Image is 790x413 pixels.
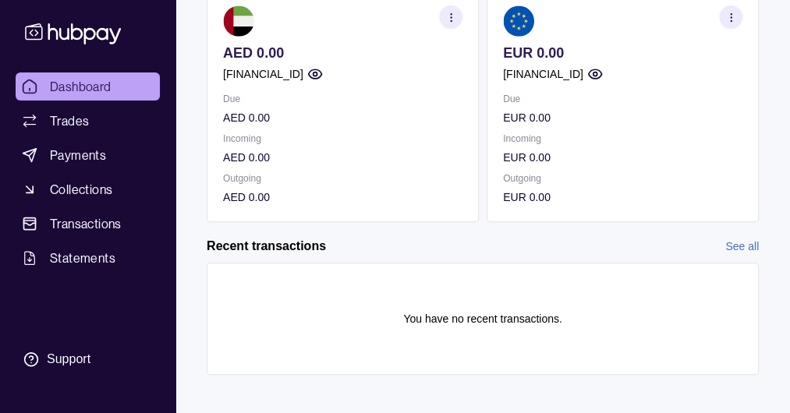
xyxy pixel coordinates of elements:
p: Outgoing [503,170,742,187]
p: Due [503,90,742,108]
a: Transactions [16,210,160,238]
img: ae [223,5,254,37]
span: Transactions [50,214,122,233]
p: AED 0.00 [223,44,462,62]
p: [FINANCIAL_ID] [503,65,583,83]
span: Collections [50,180,112,199]
p: AED 0.00 [223,189,462,206]
span: Dashboard [50,77,112,96]
img: eu [503,5,534,37]
span: Payments [50,146,106,164]
span: Statements [50,249,115,267]
a: Dashboard [16,72,160,101]
p: Outgoing [223,170,462,187]
a: Payments [16,141,160,169]
p: Due [223,90,462,108]
p: EUR 0.00 [503,44,742,62]
a: Trades [16,107,160,135]
h2: Recent transactions [207,238,326,255]
a: Statements [16,244,160,272]
div: Support [47,351,90,368]
span: Trades [50,111,89,130]
p: AED 0.00 [223,109,462,126]
a: Support [16,343,160,376]
p: EUR 0.00 [503,109,742,126]
p: Incoming [503,130,742,147]
p: [FINANCIAL_ID] [223,65,303,83]
p: EUR 0.00 [503,149,742,166]
p: Incoming [223,130,462,147]
a: See all [725,238,759,255]
p: You have no recent transactions. [403,310,562,327]
a: Collections [16,175,160,203]
p: AED 0.00 [223,149,462,166]
p: EUR 0.00 [503,189,742,206]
